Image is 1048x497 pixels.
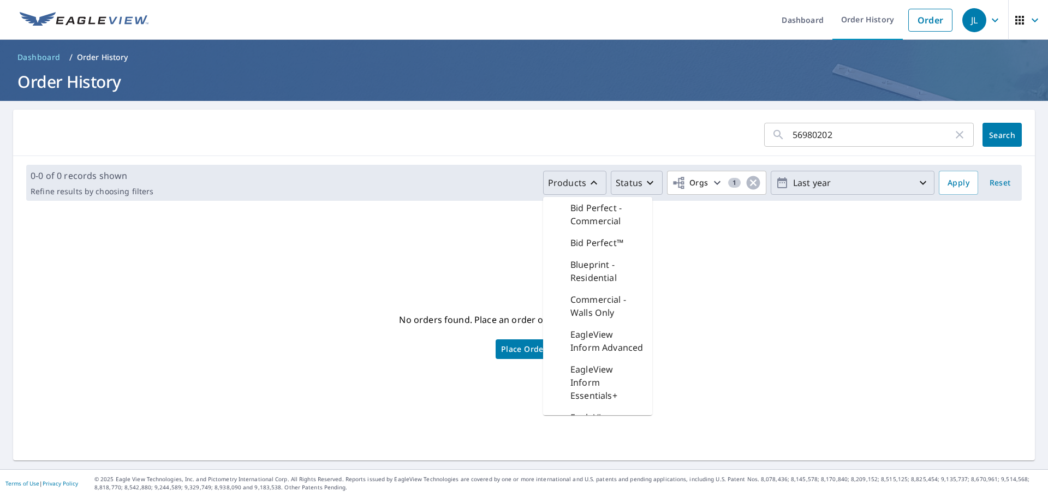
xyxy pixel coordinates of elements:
p: No orders found. Place an order or adjust the filters above. [399,311,648,328]
a: Dashboard [13,49,65,66]
p: | [5,480,78,487]
input: Address, Report #, Claim ID, etc. [793,119,953,150]
div: Bid Perfect™ [543,232,652,254]
a: Terms of Use [5,480,39,487]
div: EagleView Inform Advanced [543,324,652,358]
a: Place Order [496,339,552,359]
nav: breadcrumb [13,49,1035,66]
span: Dashboard [17,52,61,63]
h1: Order History [13,70,1035,93]
p: Bid Perfect™ [570,236,623,249]
p: Status [616,176,642,189]
p: © 2025 Eagle View Technologies, Inc. and Pictometry International Corp. All Rights Reserved. Repo... [94,475,1043,492]
span: Orgs [672,176,708,190]
a: Privacy Policy [43,480,78,487]
p: EagleView Inform Advanced [570,328,644,354]
p: Refine results by choosing filters [31,187,153,196]
button: Last year [771,171,934,195]
a: Order [908,9,952,32]
p: Last year [789,173,916,193]
img: EV Logo [20,12,148,28]
button: Orgs1 [667,171,766,195]
div: Blueprint - Residential [543,254,652,289]
p: EagleView Inform Essentials+ [570,363,644,402]
p: Bid Perfect - Commercial [570,201,644,227]
p: EagleView Inform Essentials+ for Commercial [570,411,644,463]
button: Products [543,171,606,195]
div: Bid Perfect - Commercial [543,197,652,232]
span: Search [991,130,1013,140]
div: EagleView Inform Essentials+ [543,358,652,406]
button: Apply [939,171,978,195]
p: Products [548,176,586,189]
div: JL [962,8,986,32]
p: Commercial - Walls Only [570,293,644,319]
li: / [69,51,73,64]
p: 0-0 of 0 records shown [31,169,153,182]
p: Order History [77,52,128,63]
div: Commercial - Walls Only [543,289,652,324]
p: Blueprint - Residential [570,258,644,284]
span: Reset [987,176,1013,190]
button: Status [611,171,663,195]
button: Reset [982,171,1017,195]
span: Apply [948,176,969,190]
div: EagleView Inform Essentials+ for Commercial [543,406,652,468]
button: Search [982,123,1022,147]
span: 1 [728,179,741,187]
span: Place Order [501,346,547,352]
